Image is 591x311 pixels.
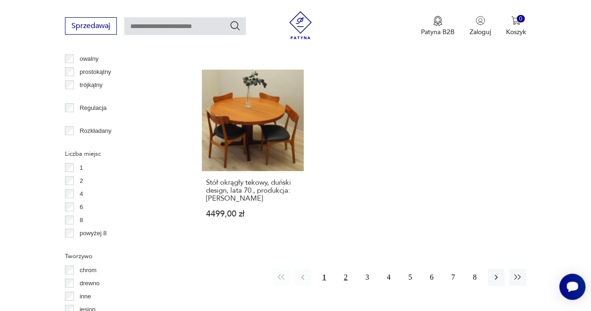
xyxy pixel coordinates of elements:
[79,54,98,64] p: owalny
[433,16,442,26] img: Ikona medalu
[421,16,455,36] button: Patyna B2B
[506,28,526,36] p: Koszyk
[79,67,111,77] p: prostokątny
[65,23,117,30] a: Sprzedawaj
[202,70,304,237] a: Stół okrągły tekowy, duński design, lata 70., produkcja: DaniaStół okrągły tekowy, duński design,...
[65,149,179,159] p: Liczba miejsc
[476,16,485,25] img: Ikonka użytkownika
[359,269,376,286] button: 3
[421,16,455,36] a: Ikona medaluPatyna B2B
[511,16,520,25] img: Ikona koszyka
[421,28,455,36] p: Patyna B2B
[337,269,354,286] button: 2
[79,176,83,186] p: 2
[79,278,100,289] p: drewno
[402,269,419,286] button: 5
[79,228,107,239] p: powyżej 8
[79,202,83,212] p: 6
[79,103,107,113] p: Regulacja
[316,269,333,286] button: 1
[206,210,299,218] p: 4499,00 zł
[559,274,585,300] iframe: Smartsupp widget button
[79,189,83,199] p: 4
[286,11,314,39] img: Patyna - sklep z meblami i dekoracjami vintage
[65,17,117,35] button: Sprzedawaj
[229,20,241,31] button: Szukaj
[79,291,91,302] p: inne
[65,251,179,261] p: Tworzywo
[380,269,397,286] button: 4
[206,179,299,203] h3: Stół okrągły tekowy, duński design, lata 70., produkcja: [PERSON_NAME]
[423,269,440,286] button: 6
[79,126,111,136] p: Rozkładany
[470,28,491,36] p: Zaloguj
[79,215,83,225] p: 8
[79,80,102,90] p: trójkątny
[517,15,525,23] div: 0
[79,265,96,275] p: chrom
[470,16,491,36] button: Zaloguj
[79,163,83,173] p: 1
[466,269,483,286] button: 8
[506,16,526,36] button: 0Koszyk
[445,269,462,286] button: 7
